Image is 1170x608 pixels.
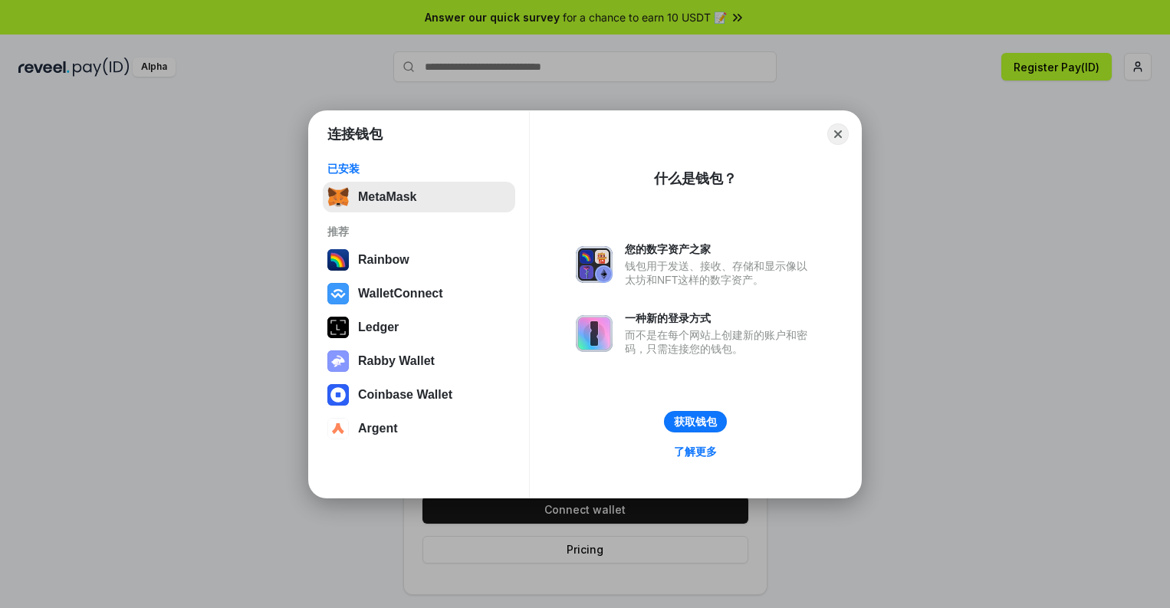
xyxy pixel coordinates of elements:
div: 什么是钱包？ [654,169,737,188]
div: WalletConnect [358,287,443,301]
div: Argent [358,422,398,435]
button: Ledger [323,312,515,343]
button: 获取钱包 [664,411,727,432]
div: 了解更多 [674,445,717,458]
div: 已安装 [327,162,511,176]
h1: 连接钱包 [327,125,383,143]
div: Rainbow [358,253,409,267]
button: Rabby Wallet [323,346,515,376]
div: MetaMask [358,190,416,204]
div: Ledger [358,320,399,334]
button: Coinbase Wallet [323,380,515,410]
button: Argent [323,413,515,444]
img: svg+xml,%3Csvg%20xmlns%3D%22http%3A%2F%2Fwww.w3.org%2F2000%2Fsvg%22%20fill%3D%22none%22%20viewBox... [576,315,613,352]
button: WalletConnect [323,278,515,309]
button: MetaMask [323,182,515,212]
img: svg+xml,%3Csvg%20fill%3D%22none%22%20height%3D%2233%22%20viewBox%3D%220%200%2035%2033%22%20width%... [327,186,349,208]
img: svg+xml,%3Csvg%20xmlns%3D%22http%3A%2F%2Fwww.w3.org%2F2000%2Fsvg%22%20width%3D%2228%22%20height%3... [327,317,349,338]
img: svg+xml,%3Csvg%20width%3D%2228%22%20height%3D%2228%22%20viewBox%3D%220%200%2028%2028%22%20fill%3D... [327,283,349,304]
div: 您的数字资产之家 [625,242,815,256]
img: svg+xml,%3Csvg%20xmlns%3D%22http%3A%2F%2Fwww.w3.org%2F2000%2Fsvg%22%20fill%3D%22none%22%20viewBox... [327,350,349,372]
img: svg+xml,%3Csvg%20width%3D%2228%22%20height%3D%2228%22%20viewBox%3D%220%200%2028%2028%22%20fill%3D... [327,418,349,439]
img: svg+xml,%3Csvg%20xmlns%3D%22http%3A%2F%2Fwww.w3.org%2F2000%2Fsvg%22%20fill%3D%22none%22%20viewBox... [576,246,613,283]
div: 一种新的登录方式 [625,311,815,325]
div: 获取钱包 [674,415,717,429]
div: 而不是在每个网站上创建新的账户和密码，只需连接您的钱包。 [625,328,815,356]
div: Rabby Wallet [358,354,435,368]
div: 钱包用于发送、接收、存储和显示像以太坊和NFT这样的数字资产。 [625,259,815,287]
div: Coinbase Wallet [358,388,452,402]
img: svg+xml,%3Csvg%20width%3D%2228%22%20height%3D%2228%22%20viewBox%3D%220%200%2028%2028%22%20fill%3D... [327,384,349,406]
button: Close [827,123,849,145]
a: 了解更多 [665,442,726,462]
div: 推荐 [327,225,511,238]
img: svg+xml,%3Csvg%20width%3D%22120%22%20height%3D%22120%22%20viewBox%3D%220%200%20120%20120%22%20fil... [327,249,349,271]
button: Rainbow [323,245,515,275]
